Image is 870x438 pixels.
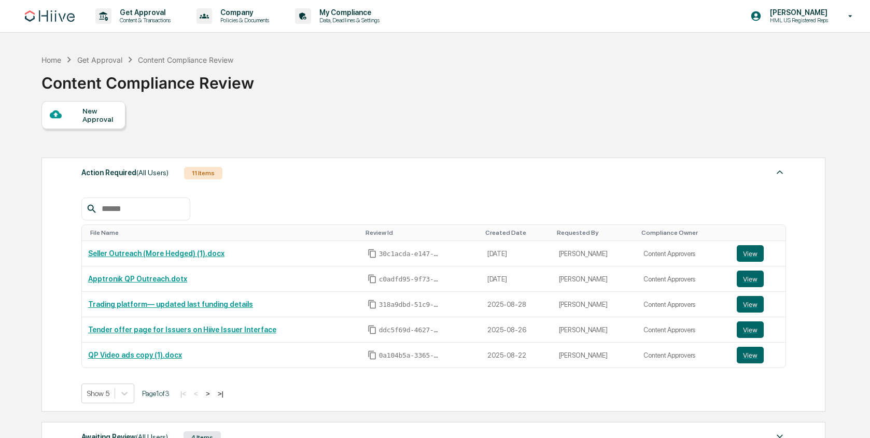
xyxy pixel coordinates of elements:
button: < [191,389,201,398]
a: View [737,245,779,262]
div: Get Approval [77,55,122,64]
p: Company [212,8,274,17]
td: 2025-08-28 [481,292,553,317]
td: Content Approvers [637,266,731,292]
button: View [737,271,764,287]
span: c0adfd95-9f73-4aa8-a448-163fa0a3f3c7 [379,275,441,284]
a: View [737,321,779,338]
span: Copy Id [368,300,377,309]
td: [PERSON_NAME] [553,317,638,343]
span: 30c1acda-e147-43ff-aa23-f3c7b4154677 [379,250,441,258]
a: View [737,296,779,313]
span: (All Users) [136,168,169,177]
td: [DATE] [481,266,553,292]
td: Content Approvers [637,292,731,317]
a: Seller Outreach (More Hedged) (1).docx [88,249,224,258]
p: My Compliance [311,8,385,17]
div: New Approval [82,107,117,123]
div: Toggle SortBy [557,229,634,236]
td: [PERSON_NAME] [553,266,638,292]
td: 2025-08-26 [481,317,553,343]
a: Trading platform— updated last funding details [88,300,253,308]
a: QP Video ads copy (1).docx [88,351,182,359]
button: |< [177,389,189,398]
button: View [737,296,764,313]
span: Copy Id [368,274,377,284]
img: logo [25,10,75,22]
iframe: Open customer support [837,404,865,432]
span: ddc5f69d-4627-4722-aeaa-ccc955e7ddc8 [379,326,441,334]
button: >| [215,389,227,398]
a: Apptronik QP Outreach.dotx [88,275,187,283]
td: Content Approvers [637,317,731,343]
span: Copy Id [368,350,377,360]
div: Content Compliance Review [41,65,254,92]
a: View [737,271,779,287]
td: [DATE] [481,241,553,266]
td: [PERSON_NAME] [553,292,638,317]
span: 318a9dbd-51c9-473e-9dd0-57efbaa2a655 [379,301,441,309]
div: Home [41,55,61,64]
a: Tender offer page for Issuers on Hiive Issuer Interface [88,326,276,334]
td: Content Approvers [637,343,731,368]
button: > [203,389,213,398]
div: Toggle SortBy [739,229,781,236]
div: Toggle SortBy [90,229,357,236]
p: Policies & Documents [212,17,274,24]
p: [PERSON_NAME] [762,8,833,17]
td: [PERSON_NAME] [553,241,638,266]
p: HML US Registered Reps [762,17,833,24]
a: View [737,347,779,363]
div: 11 Items [184,167,222,179]
div: Toggle SortBy [485,229,549,236]
img: caret [774,166,786,178]
div: Toggle SortBy [641,229,726,236]
td: 2025-08-22 [481,343,553,368]
div: Action Required [81,166,169,179]
td: Content Approvers [637,241,731,266]
span: Copy Id [368,325,377,334]
button: View [737,347,764,363]
span: Copy Id [368,249,377,258]
td: [PERSON_NAME] [553,343,638,368]
div: Content Compliance Review [138,55,233,64]
span: Page 1 of 3 [142,389,170,398]
p: Content & Transactions [111,17,176,24]
p: Data, Deadlines & Settings [311,17,385,24]
p: Get Approval [111,8,176,17]
div: Toggle SortBy [366,229,477,236]
button: View [737,245,764,262]
span: 0a104b5a-3365-4e16-98ad-43a4f330f6db [379,351,441,360]
button: View [737,321,764,338]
